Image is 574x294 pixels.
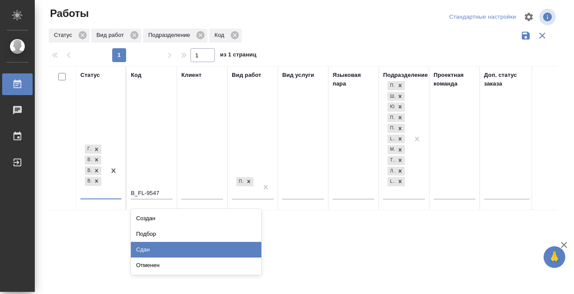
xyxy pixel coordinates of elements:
[220,50,257,62] span: из 1 страниц
[539,9,557,25] span: Посмотреть информацию
[387,102,395,112] div: Юридический
[484,71,530,88] div: Доп. статус заказа
[131,242,261,258] div: Сдан
[49,29,90,43] div: Статус
[131,226,261,242] div: Подбор
[232,71,261,79] div: Вид работ
[387,91,406,102] div: Прямая загрузка (шаблонные документы), Шаблонные документы, Юридический, Проектный офис, Проектна...
[387,156,395,165] div: Технический
[387,123,406,134] div: Прямая загрузка (шаблонные документы), Шаблонные документы, Юридический, Проектный офис, Проектна...
[85,145,92,154] div: Готов к работе
[387,113,395,122] div: Проектный офис
[48,7,89,20] span: Работы
[387,144,406,155] div: Прямая загрузка (шаблонные документы), Шаблонные документы, Юридический, Проектный офис, Проектна...
[387,92,395,101] div: Шаблонные документы
[387,155,406,166] div: Прямая загрузка (шаблонные документы), Шаблонные документы, Юридический, Проектный офис, Проектна...
[544,246,565,268] button: 🙏
[54,31,75,40] p: Статус
[236,177,244,186] div: Приёмка по качеству
[387,167,395,176] div: Локализация
[534,27,551,44] button: Сбросить фильтры
[84,155,102,165] div: Готов к работе, В работе, В ожидании, Выполнен
[387,81,395,90] div: Прямая загрузка (шаблонные документы)
[84,165,102,176] div: Готов к работе, В работе, В ожидании, Выполнен
[85,177,92,186] div: Выполнен
[97,31,127,40] p: Вид работ
[131,211,261,226] div: Создан
[547,248,562,266] span: 🙏
[387,112,406,123] div: Прямая загрузка (шаблонные документы), Шаблонные документы, Юридический, Проектный офис, Проектна...
[387,177,395,186] div: LocQA
[131,71,141,79] div: Код
[209,29,241,43] div: Код
[387,166,406,177] div: Прямая загрузка (шаблонные документы), Шаблонные документы, Юридический, Проектный офис, Проектна...
[387,135,395,144] div: LegalQA
[434,71,475,88] div: Проектная команда
[387,124,395,133] div: Проектная группа
[282,71,314,79] div: Вид услуги
[387,134,406,145] div: Прямая загрузка (шаблонные документы), Шаблонные документы, Юридический, Проектный офис, Проектна...
[181,71,201,79] div: Клиент
[91,29,141,43] div: Вид работ
[214,31,227,40] p: Код
[84,144,102,155] div: Готов к работе, В работе, В ожидании, Выполнен
[131,258,261,273] div: Отменен
[235,176,254,187] div: Приёмка по качеству
[387,80,406,91] div: Прямая загрузка (шаблонные документы), Шаблонные документы, Юридический, Проектный офис, Проектна...
[447,10,518,24] div: split button
[387,102,406,112] div: Прямая загрузка (шаблонные документы), Шаблонные документы, Юридический, Проектный офис, Проектна...
[387,176,406,187] div: Прямая загрузка (шаблонные документы), Шаблонные документы, Юридический, Проектный офис, Проектна...
[84,176,102,187] div: Готов к работе, В работе, В ожидании, Выполнен
[518,7,539,27] span: Настроить таблицу
[387,145,395,154] div: Медицинский
[517,27,534,44] button: Сохранить фильтры
[85,155,92,165] div: В работе
[383,71,428,79] div: Подразделение
[148,31,193,40] p: Подразделение
[143,29,207,43] div: Подразделение
[85,166,92,175] div: В ожидании
[333,71,374,88] div: Языковая пара
[80,71,100,79] div: Статус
